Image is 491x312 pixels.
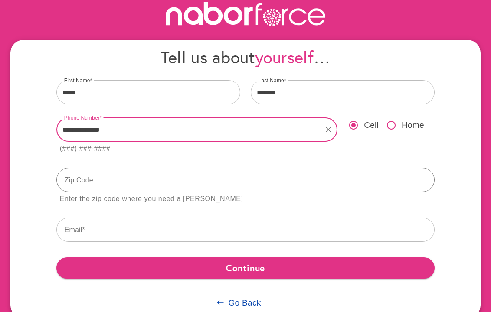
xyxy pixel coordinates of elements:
[402,119,424,132] span: Home
[60,193,243,205] div: Enter the zip code where you need a [PERSON_NAME]
[60,143,111,155] div: (###) ###-####
[63,260,428,276] span: Continue
[364,119,379,132] span: Cell
[255,46,314,68] span: yourself
[228,298,261,307] u: Go Back
[56,257,435,278] button: Continue
[56,47,435,67] h4: Tell us about …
